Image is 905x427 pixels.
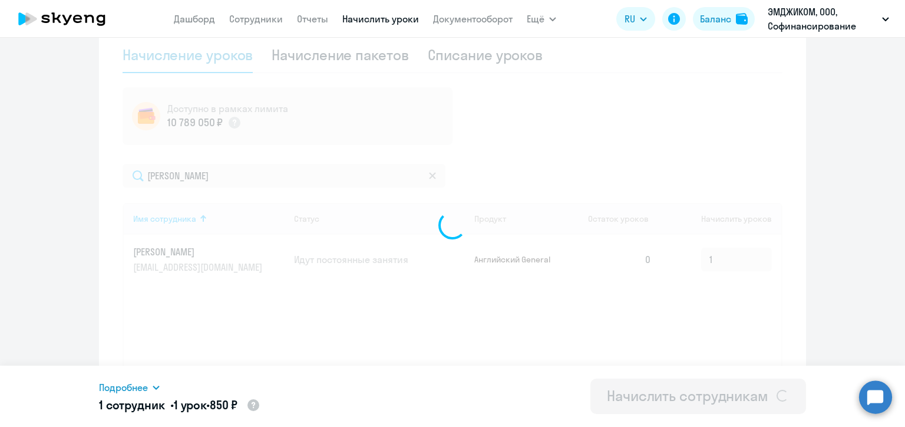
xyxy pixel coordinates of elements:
[762,5,895,33] button: ЭМДЖИКОМ, ООО, Софинансирование
[625,12,635,26] span: RU
[342,13,419,25] a: Начислить уроки
[700,12,731,26] div: Баланс
[527,7,556,31] button: Ещё
[99,380,148,395] span: Подробнее
[616,7,655,31] button: RU
[433,13,513,25] a: Документооборот
[693,7,755,31] button: Балансbalance
[297,13,328,25] a: Отчеты
[210,398,237,412] span: 850 ₽
[768,5,877,33] p: ЭМДЖИКОМ, ООО, Софинансирование
[174,13,215,25] a: Дашборд
[527,12,544,26] span: Ещё
[99,397,260,415] h5: 1 сотрудник • •
[590,379,806,414] button: Начислить сотрудникам
[607,386,768,405] div: Начислить сотрудникам
[736,13,748,25] img: balance
[174,398,206,412] span: 1 урок
[229,13,283,25] a: Сотрудники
